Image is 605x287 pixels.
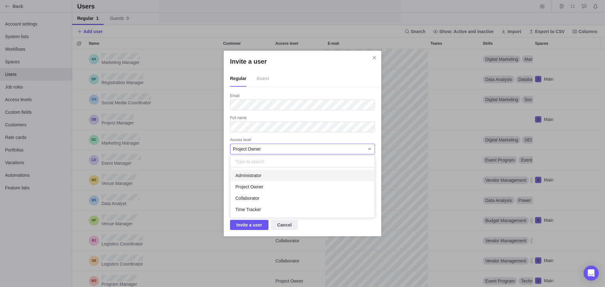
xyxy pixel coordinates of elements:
[230,167,375,218] div: grid
[235,206,261,213] span: Time Tracker
[235,195,259,201] span: Collaborator
[230,156,375,167] input: Type to search
[224,51,381,236] div: Invite a user
[233,146,261,152] span: Project Owner
[235,172,261,179] span: Administrator
[235,184,263,190] span: Project Owner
